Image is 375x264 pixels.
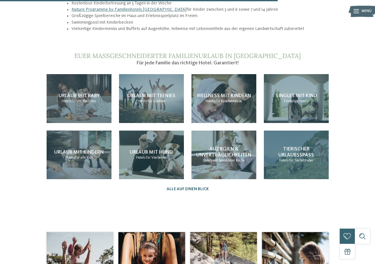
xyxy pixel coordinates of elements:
[62,99,71,103] span: Hotels
[197,93,251,98] span: Wellness mit Kindern
[213,159,245,162] span: mit besonderer Küche
[47,131,111,179] a: Familienhotel mit Bauernhof: ein Traum wird wahr Urlaub mit Kindern Hotels für alle Kids
[203,159,212,162] span: Hotels
[65,156,75,160] span: Hotels
[54,150,104,155] span: Urlaub mit Kindern
[59,93,99,98] span: Urlaub mit Baby
[264,74,329,123] a: Familienhotel mit Bauernhof: ein Traum wird wahr Singles mit Kind Einmalige Hotels
[191,131,256,179] a: Familienhotel mit Bauernhof: ein Traum wird wahr Allergien & Unverträglichkeiten Hotels mit beson...
[72,99,96,103] span: für die Kleinsten
[196,147,251,158] span: Allergien & Unverträglichkeiten
[71,19,307,26] li: Swimmingpool mit Kinderbecken
[74,52,301,60] span: Euer maßgeschneiderter Familienurlaub in [GEOGRAPHIC_DATA]
[299,99,308,103] span: Hotels
[71,6,307,13] li: für Kinder zwischen 3 und 6 sowie 7 und 14 Jahren
[137,61,239,66] span: Für jede Familie das richtige Hotel. Garantiert!
[191,74,256,123] a: Familienhotel mit Bauernhof: ein Traum wird wahr Wellness mit Kindern Hotels für Kuschelmäuse
[71,13,307,19] li: Großzügige Spielbereiche im Haus und Erlebnisspielplatz im Freien
[130,150,173,155] span: Urlaub mit Hund
[148,99,165,103] span: für Größere
[71,26,307,32] li: Vielseitige Kindermenüs und Buffets auf Augenhöhe, teilweise mit Lebensmitteln aus der eigenen La...
[136,156,145,160] span: Hotels
[264,131,329,179] a: Familienhotel mit Bauernhof: ein Traum wird wahr Tierischer Urlaubsspaß Hotels für Tierliebhaber
[119,74,184,123] a: Familienhotel mit Bauernhof: ein Traum wird wahr Urlaub mit Teenies Hotels für Größere
[128,93,175,98] span: Urlaub mit Teenies
[146,156,167,160] span: für Vierbeiner
[119,131,184,179] a: Familienhotel mit Bauernhof: ein Traum wird wahr Urlaub mit Hund Hotels für Vierbeiner
[216,99,242,103] span: für Kuschelmäuse
[206,99,215,103] span: Hotels
[138,99,147,103] span: Hotels
[71,7,186,12] a: Nature Programme by Familienhotels [GEOGRAPHIC_DATA]
[278,147,314,158] span: Tierischer Urlaubsspaß
[276,93,317,98] span: Singles mit Kind
[289,159,313,162] span: für Tierliebhaber
[279,159,288,162] span: Hotels
[75,156,93,160] span: für alle Kids
[167,187,209,191] a: Alle auf einen Blick
[47,74,111,123] a: Familienhotel mit Bauernhof: ein Traum wird wahr Urlaub mit Baby Hotels für die Kleinsten
[284,99,298,103] span: Einmalige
